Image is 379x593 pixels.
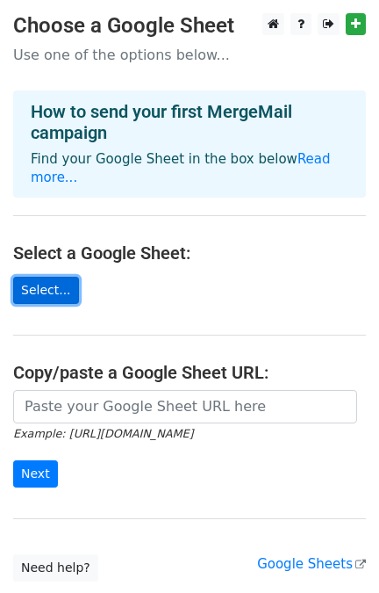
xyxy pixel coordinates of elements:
[257,556,366,572] a: Google Sheets
[13,242,366,264] h4: Select a Google Sheet:
[13,390,357,423] input: Paste your Google Sheet URL here
[13,46,366,64] p: Use one of the options below...
[13,460,58,488] input: Next
[31,101,348,143] h4: How to send your first MergeMail campaign
[13,427,193,440] small: Example: [URL][DOMAIN_NAME]
[13,13,366,39] h3: Choose a Google Sheet
[13,362,366,383] h4: Copy/paste a Google Sheet URL:
[31,151,331,185] a: Read more...
[291,509,379,593] iframe: Chat Widget
[31,150,348,187] p: Find your Google Sheet in the box below
[13,277,79,304] a: Select...
[13,554,98,582] a: Need help?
